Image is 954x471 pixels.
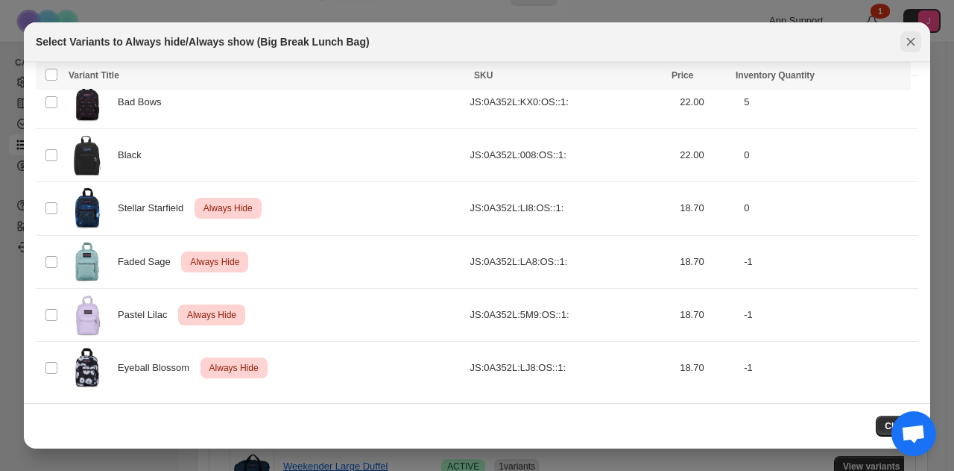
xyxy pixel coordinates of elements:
[36,34,370,49] h2: Select Variants to Always hide/Always show (Big Break Lunch Bag)
[118,361,198,375] span: Eyeball Blossom
[69,134,106,177] img: JS0A352L008-FRONT.webp
[466,129,676,182] td: JS:0A352L:008:OS::1:
[736,70,815,81] span: Inventory Quantity
[466,341,676,394] td: JS:0A352L:LJ8:OS::1:
[675,76,739,129] td: 22.00
[739,341,918,394] td: -1
[69,81,106,124] img: JS0A352LKX0-FRONT.webp
[466,182,676,235] td: JS:0A352L:LI8:OS::1:
[675,288,739,341] td: 18.70
[675,235,739,288] td: 18.70
[69,293,106,337] img: JS0A352L5M9-FRONT.webp
[474,70,493,81] span: SKU
[885,420,909,432] span: Close
[891,411,936,456] div: Open chat
[675,129,739,182] td: 22.00
[69,70,119,81] span: Variant Title
[118,308,175,322] span: Pastel Lilac
[739,235,918,288] td: -1
[184,306,239,324] span: Always Hide
[739,288,918,341] td: -1
[466,235,676,288] td: JS:0A352L:LA8:OS::1:
[739,182,918,235] td: 0
[187,253,242,271] span: Always Hide
[118,255,179,269] span: Faded Sage
[69,346,106,390] img: JS0A352LLJ8-FRONT.webp
[876,416,918,437] button: Close
[466,76,676,129] td: JS:0A352L:KX0:OS::1:
[69,187,106,230] img: JS0A352LLI8-FRONT.webp
[69,240,106,284] img: JS0A352LLA8-FRONT.webp
[739,76,918,129] td: 5
[200,199,256,217] span: Always Hide
[900,31,921,52] button: Close
[118,201,192,216] span: Stellar Starfield
[118,95,169,110] span: Bad Bows
[672,70,693,81] span: Price
[118,148,150,163] span: Black
[675,182,739,235] td: 18.70
[206,359,262,377] span: Always Hide
[466,288,676,341] td: JS:0A352L:5M9:OS::1:
[739,129,918,182] td: 0
[675,341,739,394] td: 18.70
